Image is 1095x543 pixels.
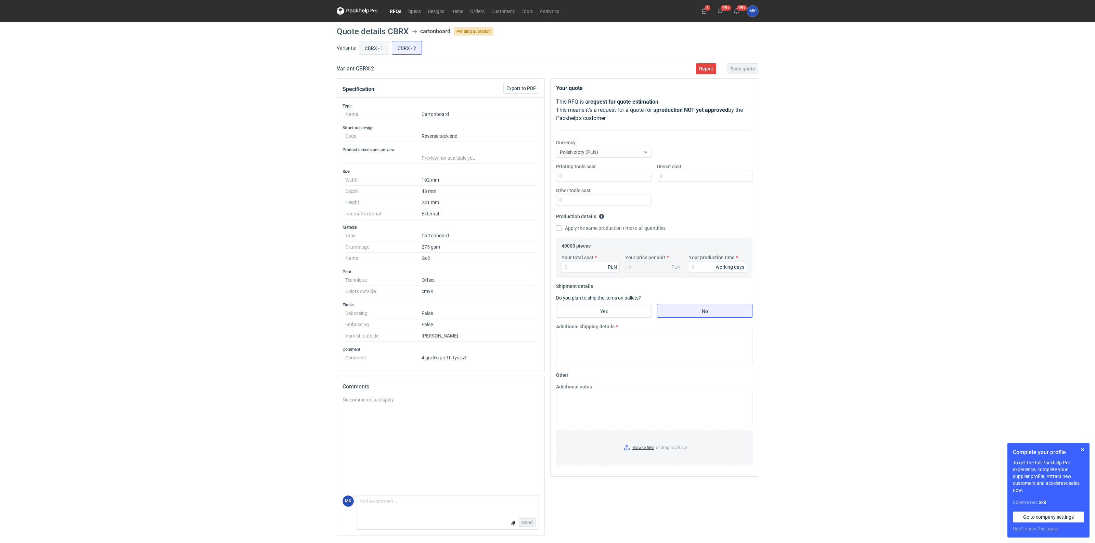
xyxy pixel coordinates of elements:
[1013,499,1084,506] div: Completed:
[731,66,755,71] span: Send quote
[422,286,536,297] dd: cmyk
[422,308,536,319] dd: False
[454,27,493,36] span: Pending quotation
[716,264,744,270] div: working days
[727,63,758,74] button: Send quote
[422,174,536,186] dd: 192 mm
[422,155,475,161] span: Preview not available yet.
[345,174,422,186] dt: Width
[448,7,467,15] a: Items
[345,131,422,142] dt: Code
[422,241,536,253] dd: 275 gsm
[422,352,536,360] dd: 4 grafiki po 10 tys szt
[343,302,539,308] h3: Finish
[699,66,713,71] span: Reject
[1013,459,1084,493] p: To get the full Packhelp Pro experience, complete your supplier profile. Attract new customers an...
[731,5,742,16] button: 99+
[657,304,752,318] label: No
[343,347,539,352] h3: Comment
[343,81,374,97] button: Specification
[424,7,448,15] a: Designs
[343,225,539,230] h3: Material
[556,171,652,182] input: 0
[345,186,422,197] dt: Depth
[337,65,374,73] h2: Variant CBRX - 2
[556,139,576,146] label: Currency
[689,262,747,273] input: 0
[337,27,409,36] h1: Quote details CBRX
[656,107,728,113] strong: production NOT yet approved
[343,269,539,275] h3: Print
[588,98,658,105] strong: request for quote estimation
[420,27,450,36] div: cartonboard
[657,163,681,170] label: Diecut cost
[562,262,620,273] input: 0
[556,383,592,390] label: Additional notes
[1079,446,1087,454] button: Skip for now
[345,286,422,297] dt: Colors outside
[556,163,596,170] label: Printing tools cost
[696,63,716,74] button: Reject
[337,7,378,15] svg: Packhelp Pro
[422,275,536,286] dd: Offset
[422,131,536,142] dd: Reverse tuck end
[422,208,536,220] dd: External
[345,319,422,330] dt: Embossing
[345,253,422,264] dt: Name
[625,254,665,261] label: Your price per unit
[343,383,539,391] h2: Comments
[343,396,539,403] div: No comments to display
[556,323,615,330] label: Additional shipping details
[405,7,424,15] a: Specs
[556,187,591,194] label: Other tools cost
[386,7,405,15] a: RFQs
[343,103,539,109] h3: Type
[536,7,563,15] a: Analytics
[1013,512,1084,522] a: Go to company settings
[556,98,752,122] p: This RFQ is a . This means it's a request for a quote for a by the Packhelp's customer.
[657,171,752,182] input: 0
[359,41,389,55] label: CBRX - 1
[699,5,710,16] button: 3
[1013,525,1058,532] button: Don’t show this again
[422,330,536,342] dd: [PERSON_NAME]
[506,86,536,91] span: Export to PDF
[519,518,536,527] button: Send
[556,195,652,206] input: 0
[608,264,617,270] div: PLN
[560,149,598,155] span: Polish złoty (PLN)
[747,5,758,17] button: MK
[343,495,354,507] figcaption: MK
[337,44,356,51] label: Variants:
[343,495,354,507] div: Marcin Kaczyński
[562,254,593,261] label: Your total cost
[556,370,568,378] legend: Other
[345,197,422,208] dt: Height
[1039,500,1046,505] strong: 2 / 8
[562,240,591,249] legend: 40000 pieces
[422,319,536,330] dd: False
[345,208,422,220] dt: Internal/external
[556,281,593,289] legend: Shipment details
[345,275,422,286] dt: Technique
[345,330,422,342] dt: Varnish outside
[556,430,752,465] label: or drop to attach
[556,295,641,301] label: Do you plan to ship the items on pallets?
[671,264,681,270] div: PLN
[715,5,726,16] button: 99+
[345,230,422,241] dt: Type
[422,230,536,241] dd: Cartonboard
[518,7,536,15] a: Tools
[556,304,652,318] label: Yes
[392,41,422,55] label: CBRX - 2
[422,186,536,197] dd: 46 mm
[422,109,536,120] dd: Cartonboard
[343,147,539,153] h3: Product dimensions preview
[343,169,539,174] h3: Size
[345,308,422,319] dt: Debossing
[556,211,604,219] legend: Production details
[345,352,422,360] dt: Comment
[467,7,488,15] a: Orders
[556,85,583,91] strong: Your quote
[503,83,539,94] button: Export to PDF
